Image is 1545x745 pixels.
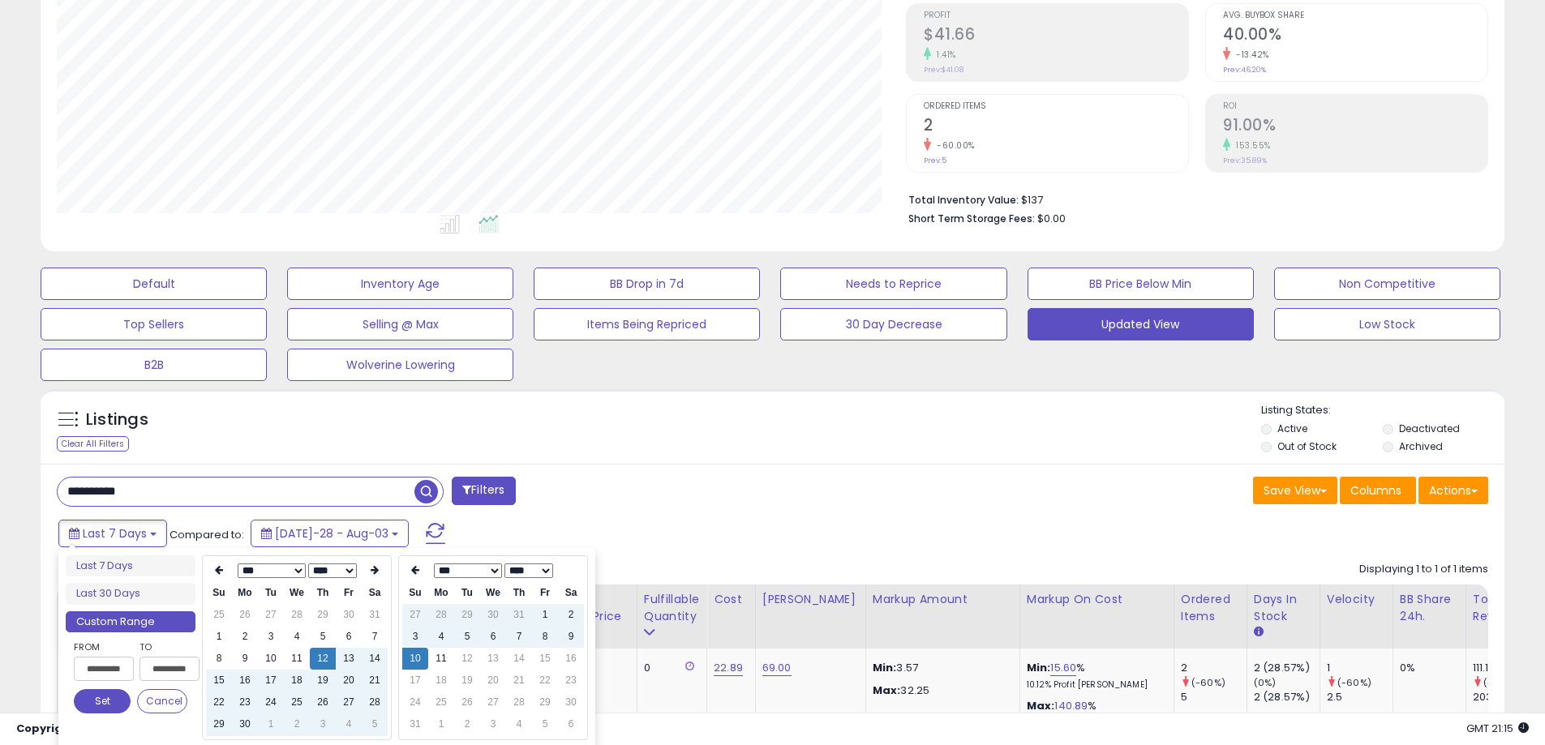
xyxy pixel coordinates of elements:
[480,604,506,626] td: 30
[480,713,506,735] td: 3
[336,670,362,691] td: 20
[336,626,362,648] td: 6
[558,626,584,648] td: 9
[506,691,532,713] td: 28
[1277,422,1307,435] label: Active
[428,604,454,626] td: 28
[1399,439,1443,453] label: Archived
[41,349,267,381] button: B2B
[284,691,310,713] td: 25
[1473,591,1532,625] div: Total Rev.
[908,189,1476,208] li: $137
[908,212,1035,225] b: Short Term Storage Fees:
[873,683,1007,698] p: 32.25
[532,582,558,604] th: Fr
[284,670,310,691] td: 18
[924,102,1188,111] span: Ordered Items
[532,604,558,626] td: 1
[558,648,584,670] td: 16
[1274,268,1500,300] button: Non Competitive
[428,670,454,691] td: 18
[402,626,428,648] td: 3
[232,604,258,626] td: 26
[1223,156,1267,165] small: Prev: 35.89%
[908,193,1019,207] b: Total Inventory Value:
[714,660,743,676] a: 22.89
[454,670,480,691] td: 19
[506,713,532,735] td: 4
[780,308,1006,340] button: 30 Day Decrease
[258,626,284,648] td: 3
[534,268,760,300] button: BB Drop in 7d
[16,721,75,736] strong: Copyright
[924,65,963,75] small: Prev: $41.08
[558,582,584,604] th: Sa
[232,670,258,691] td: 16
[74,689,131,713] button: Set
[1337,676,1371,689] small: (-60%)
[506,670,532,691] td: 21
[232,648,258,670] td: 9
[1418,477,1488,504] button: Actions
[454,626,480,648] td: 5
[428,626,454,648] td: 4
[1181,591,1240,625] div: Ordered Items
[402,691,428,713] td: 24
[310,713,336,735] td: 3
[284,604,310,626] td: 28
[258,648,284,670] td: 10
[644,591,700,625] div: Fulfillable Quantity
[41,268,267,300] button: Default
[532,670,558,691] td: 22
[1037,211,1066,226] span: $0.00
[480,648,506,670] td: 13
[287,308,513,340] button: Selling @ Max
[924,116,1188,138] h2: 2
[310,648,336,670] td: 12
[336,691,362,713] td: 27
[206,670,232,691] td: 15
[1483,676,1529,689] small: (-45.42%)
[139,639,187,655] label: To
[1027,699,1161,729] div: %
[532,691,558,713] td: 29
[232,582,258,604] th: Mo
[362,626,388,648] td: 7
[287,349,513,381] button: Wolverine Lowering
[454,691,480,713] td: 26
[284,626,310,648] td: 4
[275,525,388,542] span: [DATE]-28 - Aug-03
[1027,591,1167,608] div: Markup on Cost
[1254,591,1313,625] div: Days In Stock
[1473,661,1539,675] div: 111.14
[1223,116,1487,138] h2: 91.00%
[534,308,760,340] button: Items Being Repriced
[1181,661,1247,675] div: 2
[1274,308,1500,340] button: Low Stock
[206,648,232,670] td: 8
[480,626,506,648] td: 6
[1340,477,1416,504] button: Columns
[558,604,584,626] td: 2
[258,604,284,626] td: 27
[1230,139,1271,152] small: 153.55%
[41,308,267,340] button: Top Sellers
[362,582,388,604] th: Sa
[762,591,859,608] div: [PERSON_NAME]
[558,691,584,713] td: 30
[1027,660,1051,675] b: Min:
[336,648,362,670] td: 13
[362,604,388,626] td: 31
[336,713,362,735] td: 4
[206,691,232,713] td: 22
[1254,676,1277,689] small: (0%)
[66,611,195,633] li: Custom Range
[402,670,428,691] td: 17
[1400,591,1459,625] div: BB Share 24h.
[1327,661,1393,675] div: 1
[1327,690,1393,704] div: 2.5
[714,591,749,608] div: Cost
[310,670,336,691] td: 19
[873,660,897,675] strong: Min:
[232,626,258,648] td: 2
